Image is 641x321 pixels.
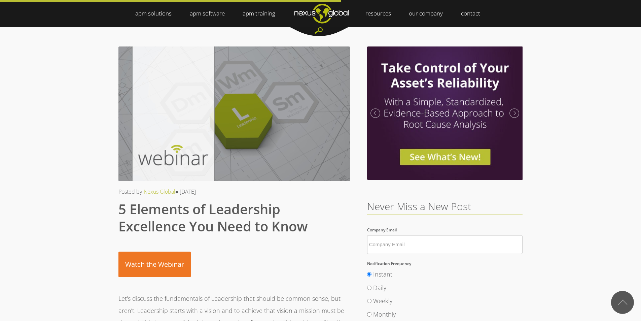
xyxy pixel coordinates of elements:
[367,299,371,303] input: Weekly
[367,235,523,254] input: Company Email
[373,310,396,318] span: Monthly
[118,188,142,195] span: Posted by
[373,270,392,278] span: Instant
[367,46,523,180] img: Investigation Optimzier
[118,252,191,277] a: Watch the Webinar
[367,312,371,317] input: Monthly
[144,188,175,195] a: Nexus Global
[118,200,308,235] span: 5 Elements of Leadership Excellence You Need to Know
[175,188,196,195] span: ● [DATE]
[373,297,392,305] span: Weekly
[367,286,371,290] input: Daily
[373,284,386,292] span: Daily
[367,227,397,233] span: Company Email
[367,199,471,213] span: Never Miss a New Post
[367,261,411,266] span: Notification Frequency
[367,272,371,277] input: Instant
